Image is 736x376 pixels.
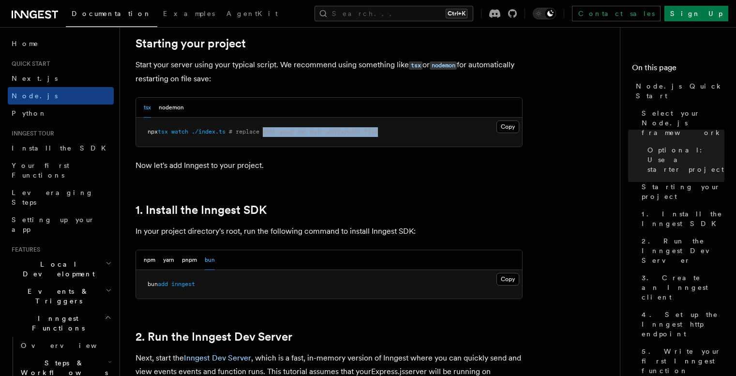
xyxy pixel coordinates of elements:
a: Starting your project [638,178,724,205]
span: Overview [21,342,120,349]
span: Install the SDK [12,144,112,152]
button: Inngest Functions [8,310,114,337]
button: Search...Ctrl+K [315,6,473,21]
a: Setting up your app [8,211,114,238]
button: Events & Triggers [8,283,114,310]
span: AgentKit [226,10,278,17]
span: 5. Write your first Inngest function [642,346,724,376]
a: 3. Create an Inngest client [638,269,724,306]
a: Leveraging Steps [8,184,114,211]
a: Overview [17,337,114,354]
span: Starting your project [642,182,724,201]
a: Documentation [66,3,157,27]
span: bun [148,281,158,287]
span: ./index.ts [192,128,225,135]
span: Inngest Functions [8,314,105,333]
code: nodemon [430,61,457,70]
span: Select your Node.js framework [642,108,724,137]
span: Setting up your app [12,216,95,233]
span: inngest [171,281,195,287]
button: tsx [144,98,151,118]
span: tsx [158,128,168,135]
span: Node.js Quick Start [636,81,724,101]
a: Contact sales [572,6,661,21]
a: Node.js Quick Start [632,77,724,105]
span: Events & Triggers [8,286,105,306]
button: npm [144,250,155,270]
a: 4. Set up the Inngest http endpoint [638,306,724,343]
a: Node.js [8,87,114,105]
a: Install the SDK [8,139,114,157]
span: Leveraging Steps [12,189,93,206]
p: Start your server using your typical script. We recommend using something like or for automatical... [135,58,523,86]
span: 1. Install the Inngest SDK [642,209,724,228]
button: Copy [496,120,519,133]
span: 2. Run the Inngest Dev Server [642,236,724,265]
span: Quick start [8,60,50,68]
span: Python [12,109,47,117]
a: tsx [409,60,422,69]
span: Next.js [12,75,58,82]
span: Documentation [72,10,151,17]
a: Next.js [8,70,114,87]
a: Sign Up [664,6,728,21]
span: Node.js [12,92,58,100]
span: Optional: Use a starter project [647,145,724,174]
span: Local Development [8,259,105,279]
a: Optional: Use a starter project [644,141,724,178]
a: Examples [157,3,221,26]
button: bun [205,250,215,270]
code: tsx [409,61,422,70]
a: 1. Install the Inngest SDK [135,203,267,217]
span: Home [12,39,39,48]
span: 3. Create an Inngest client [642,273,724,302]
button: Copy [496,273,519,286]
h4: On this page [632,62,724,77]
button: yarn [163,250,174,270]
button: nodemon [159,98,184,118]
span: # replace with your own main entrypoint file [229,128,378,135]
span: add [158,281,168,287]
a: Python [8,105,114,122]
a: 1. Install the Inngest SDK [638,205,724,232]
span: npx [148,128,158,135]
span: watch [171,128,188,135]
a: 2. Run the Inngest Dev Server [135,330,292,344]
kbd: Ctrl+K [446,9,467,18]
a: Home [8,35,114,52]
p: In your project directory's root, run the following command to install Inngest SDK: [135,225,523,238]
span: Your first Functions [12,162,69,179]
button: pnpm [182,250,197,270]
span: 4. Set up the Inngest http endpoint [642,310,724,339]
button: Toggle dark mode [533,8,556,19]
span: Inngest tour [8,130,54,137]
a: Select your Node.js framework [638,105,724,141]
p: Now let's add Inngest to your project. [135,159,523,172]
a: 2. Run the Inngest Dev Server [638,232,724,269]
span: Features [8,246,40,254]
a: Inngest Dev Server [184,353,251,362]
button: Local Development [8,256,114,283]
a: Starting your project [135,37,246,50]
span: Examples [163,10,215,17]
a: Your first Functions [8,157,114,184]
a: AgentKit [221,3,284,26]
a: nodemon [430,60,457,69]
